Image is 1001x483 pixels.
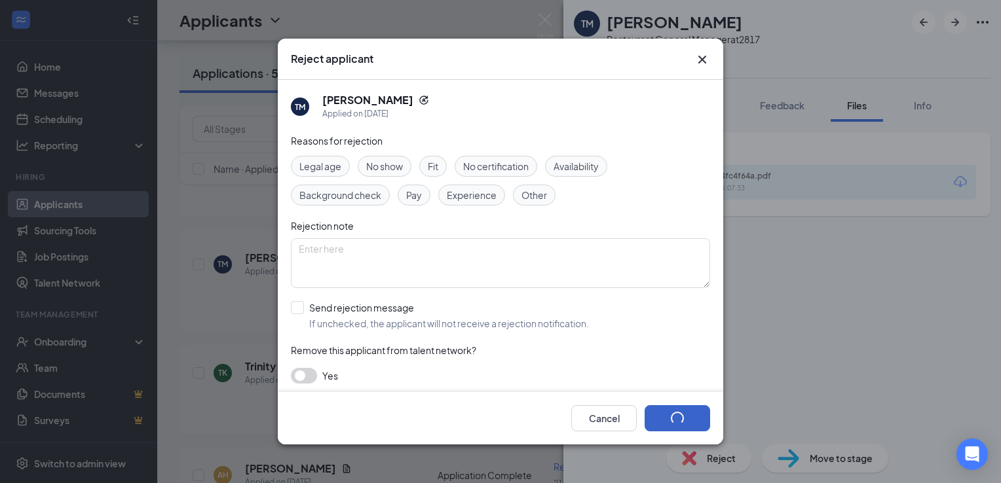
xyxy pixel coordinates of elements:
[694,52,710,67] button: Close
[295,101,305,113] div: TM
[571,405,637,431] button: Cancel
[322,93,413,107] h5: [PERSON_NAME]
[299,188,381,202] span: Background check
[291,135,383,147] span: Reasons for rejection
[291,52,373,66] h3: Reject applicant
[291,220,354,232] span: Rejection note
[291,344,476,356] span: Remove this applicant from talent network?
[428,159,438,173] span: Fit
[554,159,599,173] span: Availability
[521,188,547,202] span: Other
[406,188,422,202] span: Pay
[322,368,338,384] span: Yes
[694,52,710,67] svg: Cross
[322,107,429,120] div: Applied on [DATE]
[419,95,429,105] svg: Reapply
[366,159,403,173] span: No show
[956,438,988,470] div: Open Intercom Messenger
[447,188,497,202] span: Experience
[299,159,341,173] span: Legal age
[463,159,529,173] span: No certification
